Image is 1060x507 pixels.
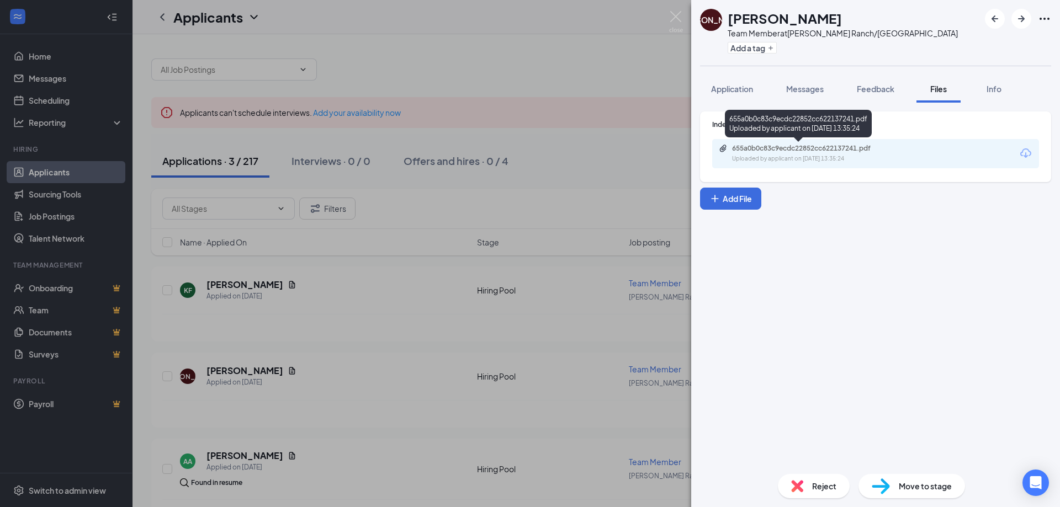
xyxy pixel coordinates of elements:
span: Info [987,84,1001,94]
div: Team Member at [PERSON_NAME] Ranch/[GEOGRAPHIC_DATA] [728,28,958,39]
svg: ArrowLeftNew [988,12,1001,25]
div: Open Intercom Messenger [1022,469,1049,496]
button: Add FilePlus [700,188,761,210]
div: [PERSON_NAME] [679,14,743,25]
svg: Paperclip [719,144,728,153]
svg: Plus [709,193,720,204]
svg: Plus [767,45,774,51]
div: 655a0b0c83c9ecdc22852cc622137241.pdf [732,144,887,153]
h1: [PERSON_NAME] [728,9,842,28]
button: ArrowRight [1011,9,1031,29]
span: Reject [812,480,836,492]
span: Application [711,84,753,94]
a: Paperclip655a0b0c83c9ecdc22852cc622137241.pdfUploaded by applicant on [DATE] 13:35:24 [719,144,898,163]
span: Messages [786,84,824,94]
svg: ArrowRight [1015,12,1028,25]
span: Feedback [857,84,894,94]
div: Indeed Resume [712,120,1039,129]
button: ArrowLeftNew [985,9,1005,29]
svg: Download [1019,147,1032,160]
span: Move to stage [899,480,952,492]
div: Uploaded by applicant on [DATE] 13:35:24 [732,154,898,163]
svg: Ellipses [1038,12,1051,25]
button: PlusAdd a tag [728,42,777,54]
span: Files [930,84,947,94]
div: 655a0b0c83c9ecdc22852cc622137241.pdf Uploaded by applicant on [DATE] 13:35:24 [725,110,872,137]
